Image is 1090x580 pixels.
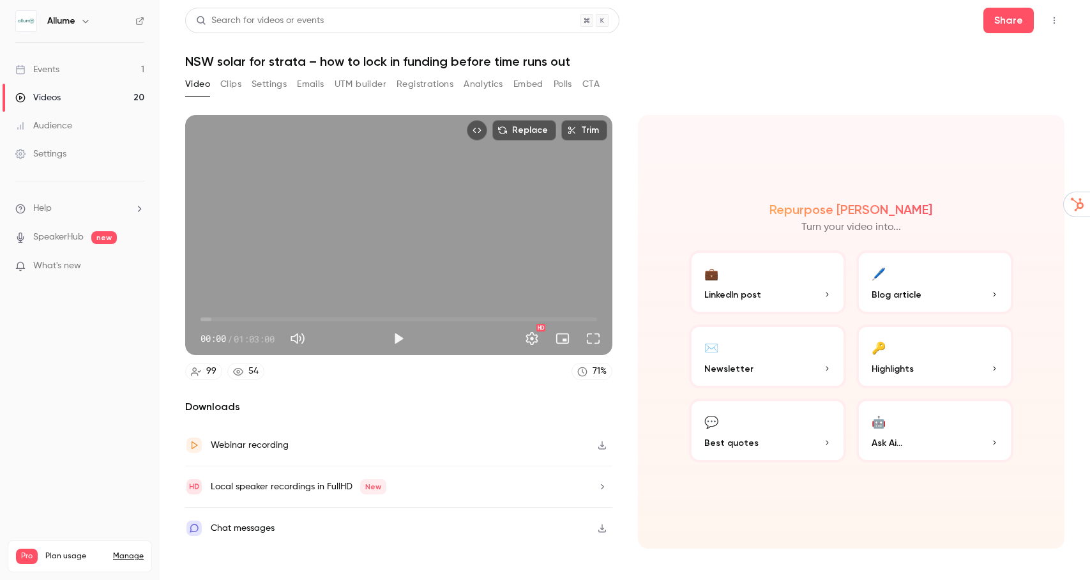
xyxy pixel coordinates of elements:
span: LinkedIn post [704,288,761,301]
div: 71 % [593,365,607,378]
span: Pro [16,549,38,564]
h1: NSW solar for strata – how to lock in funding before time runs out [185,54,1064,69]
button: CTA [582,74,600,95]
button: Play [386,326,411,351]
div: HD [536,324,545,332]
button: Share [983,8,1034,33]
span: New [360,479,386,494]
button: Top Bar Actions [1044,10,1064,31]
div: Audience [15,119,72,132]
button: Embed [513,74,543,95]
button: Video [185,74,210,95]
div: Search for videos or events [196,14,324,27]
div: Events [15,63,59,76]
a: Manage [113,551,144,561]
button: Trim [561,120,607,141]
button: ✉️Newsletter [689,324,846,388]
span: Ask Ai... [872,436,902,450]
button: Turn on miniplayer [550,326,575,351]
span: What's new [33,259,81,273]
li: help-dropdown-opener [15,202,144,215]
div: 🔑 [872,337,886,357]
a: 99 [185,363,222,380]
div: Videos [15,91,61,104]
button: Settings [252,74,287,95]
div: 54 [248,365,259,378]
div: 99 [206,365,216,378]
h2: Downloads [185,399,612,415]
h6: Allume [47,15,75,27]
button: 💬Best quotes [689,399,846,462]
button: Polls [554,74,572,95]
span: new [91,231,117,244]
span: Help [33,202,52,215]
span: / [227,332,232,346]
button: Embed video [467,120,487,141]
div: 00:00 [201,332,275,346]
button: Clips [220,74,241,95]
div: 💬 [704,411,718,431]
div: Chat messages [211,521,275,536]
h2: Repurpose [PERSON_NAME] [769,202,932,217]
a: SpeakerHub [33,231,84,244]
span: 01:03:00 [234,332,275,346]
a: 71% [571,363,612,380]
button: Emails [297,74,324,95]
button: Mute [285,326,310,351]
p: Turn your video into... [801,220,901,235]
button: Registrations [397,74,453,95]
span: Blog article [872,288,921,301]
div: 🤖 [872,411,886,431]
span: 00:00 [201,332,226,346]
a: 54 [227,363,264,380]
button: UTM builder [335,74,386,95]
div: Settings [15,148,66,160]
button: 🖊️Blog article [856,250,1013,314]
div: Local speaker recordings in FullHD [211,479,386,494]
button: 🔑Highlights [856,324,1013,388]
button: Analytics [464,74,503,95]
div: Webinar recording [211,438,289,453]
button: Replace [492,120,556,141]
div: 🖊️ [872,263,886,283]
img: Allume [16,11,36,31]
span: Highlights [872,362,914,376]
button: Full screen [580,326,606,351]
button: Settings [519,326,545,351]
span: Newsletter [704,362,753,376]
button: 🤖Ask Ai... [856,399,1013,462]
div: ✉️ [704,337,718,357]
iframe: Noticeable Trigger [129,261,144,272]
span: Best quotes [704,436,759,450]
span: Plan usage [45,551,105,561]
div: 💼 [704,263,718,283]
button: 💼LinkedIn post [689,250,846,314]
